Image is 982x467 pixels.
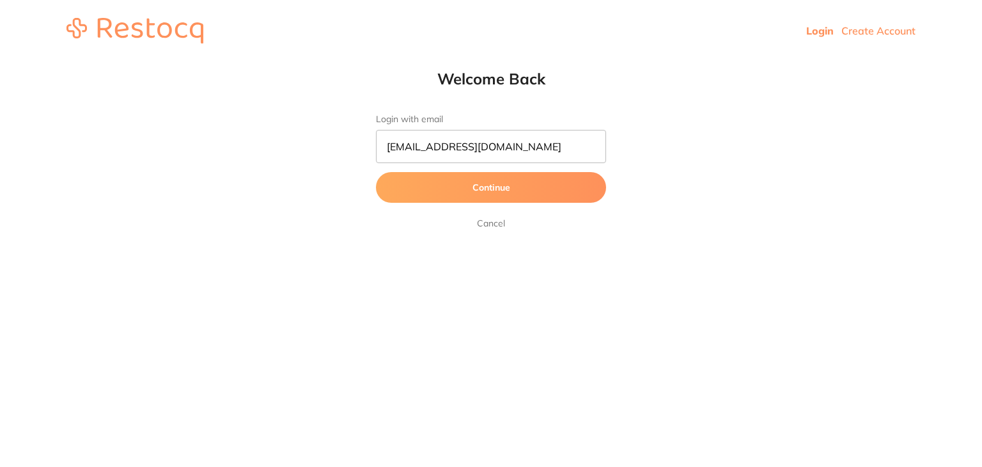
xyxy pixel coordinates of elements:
[66,18,203,44] img: restocq_logo.svg
[376,114,606,125] label: Login with email
[806,24,834,37] a: Login
[841,24,916,37] a: Create Account
[474,216,508,231] a: Cancel
[376,172,606,203] button: Continue
[350,69,632,88] h1: Welcome Back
